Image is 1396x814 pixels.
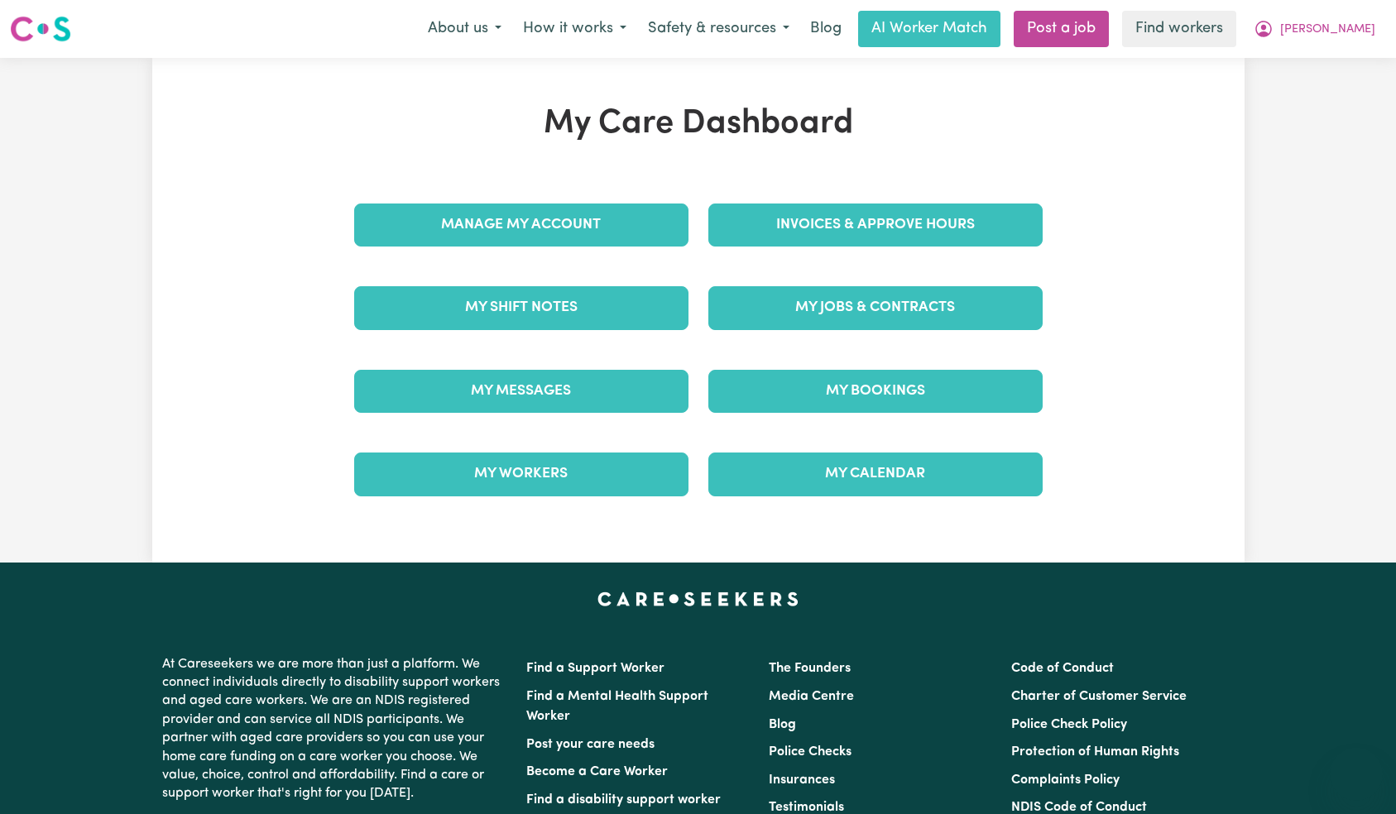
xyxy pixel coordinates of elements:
a: AI Worker Match [858,11,1000,47]
a: Post a job [1014,11,1109,47]
button: How it works [512,12,637,46]
a: NDIS Code of Conduct [1011,801,1147,814]
a: Police Checks [769,745,852,759]
a: The Founders [769,662,851,675]
button: About us [417,12,512,46]
a: Complaints Policy [1011,773,1120,787]
a: My Shift Notes [354,286,688,329]
a: My Workers [354,452,688,496]
a: Become a Care Worker [526,765,668,778]
img: Careseekers logo [10,14,71,44]
a: Careseekers home page [597,592,799,606]
a: Invoices & Approve Hours [708,203,1043,247]
a: Charter of Customer Service [1011,690,1187,703]
a: My Jobs & Contracts [708,286,1043,329]
a: Blog [800,11,852,47]
h1: My Care Dashboard [344,104,1053,144]
button: My Account [1243,12,1386,46]
a: Find a Mental Health Support Worker [526,690,708,723]
a: Careseekers logo [10,10,71,48]
a: Police Check Policy [1011,718,1127,731]
a: Insurances [769,773,835,787]
span: [PERSON_NAME] [1280,21,1375,39]
a: Media Centre [769,690,854,703]
button: Safety & resources [637,12,800,46]
p: At Careseekers we are more than just a platform. We connect individuals directly to disability su... [162,649,506,810]
a: Blog [769,718,796,731]
a: Find a Support Worker [526,662,664,675]
a: My Messages [354,370,688,413]
iframe: Button to launch messaging window [1330,748,1383,801]
a: Find a disability support worker [526,793,721,807]
a: Manage My Account [354,203,688,247]
a: Post your care needs [526,738,655,751]
a: Protection of Human Rights [1011,745,1179,759]
a: My Bookings [708,370,1043,413]
a: Find workers [1122,11,1236,47]
a: Testimonials [769,801,844,814]
a: My Calendar [708,452,1043,496]
a: Code of Conduct [1011,662,1114,675]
